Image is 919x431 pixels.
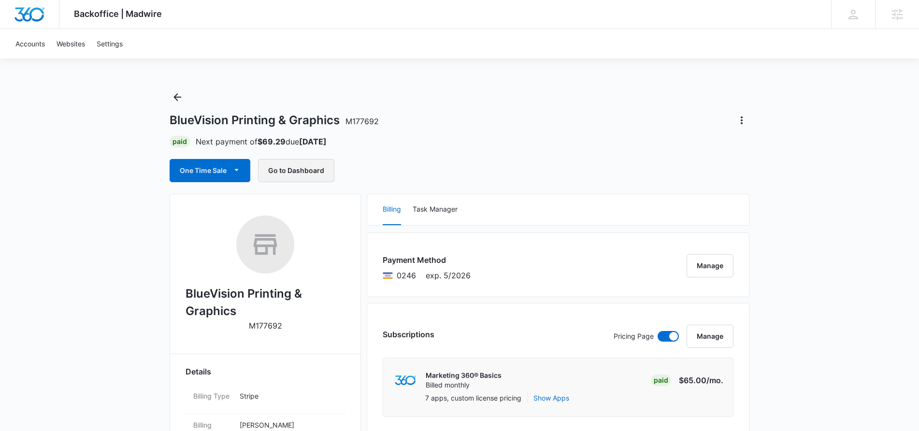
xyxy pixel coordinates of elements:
[533,393,569,403] button: Show Apps
[258,159,334,182] button: Go to Dashboard
[240,391,337,401] p: Stripe
[51,29,91,58] a: Websites
[426,371,502,380] p: Marketing 360® Basics
[687,254,733,277] button: Manage
[193,391,232,401] dt: Billing Type
[258,137,286,146] strong: $69.29
[170,113,379,128] h1: BlueVision Printing & Graphics
[299,137,327,146] strong: [DATE]
[687,325,733,348] button: Manage
[397,270,416,281] span: Visa ending with
[186,285,345,320] h2: BlueVision Printing & Graphics
[91,29,129,58] a: Settings
[249,320,282,331] p: M177692
[614,331,654,342] p: Pricing Page
[678,374,723,386] p: $65.00
[425,393,521,403] p: 7 apps, custom license pricing
[186,385,345,414] div: Billing TypeStripe
[170,89,185,105] button: Back
[706,375,723,385] span: /mo.
[426,380,502,390] p: Billed monthly
[395,375,416,386] img: marketing360Logo
[170,159,250,182] button: One Time Sale
[413,194,458,225] button: Task Manager
[383,329,434,340] h3: Subscriptions
[651,374,671,386] div: Paid
[10,29,51,58] a: Accounts
[170,136,190,147] div: Paid
[383,194,401,225] button: Billing
[186,366,211,377] span: Details
[196,136,327,147] p: Next payment of due
[345,116,379,126] span: M177692
[734,113,749,128] button: Actions
[383,254,471,266] h3: Payment Method
[74,9,162,19] span: Backoffice | Madwire
[426,270,471,281] span: exp. 5/2026
[240,420,337,430] p: [PERSON_NAME]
